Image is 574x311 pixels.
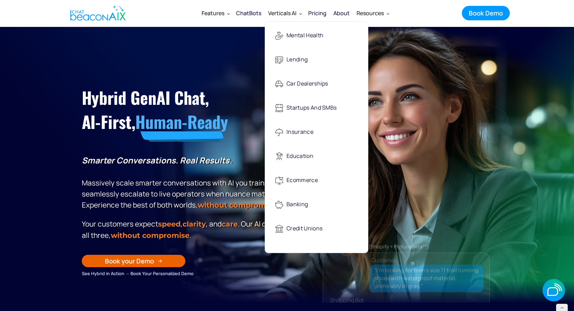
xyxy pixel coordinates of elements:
[82,154,232,166] strong: Smarter Conversations. Real Results.
[158,220,181,228] strong: speed
[269,98,364,117] a: Startups and SMBs
[82,86,291,134] h1: Hybrid GenAI Chat, AI-First,
[286,149,313,163] div: Education
[330,295,496,305] div: Shopping Bot
[82,155,291,211] p: Massively scale smarter conversations with AI you train, then seamlessly escalate to live operato...
[82,218,291,241] p: Your customers expect , , and . Our Al delivers all three, .
[82,270,291,277] div: See Hybrid in Action → Book Your Personalized Demo
[265,21,368,253] nav: Verticals AI
[236,8,261,18] div: ChatBots
[330,4,353,22] a: About
[353,5,392,21] div: Resources
[286,53,308,67] div: Lending
[269,122,364,141] a: Insurance
[158,259,162,263] img: Arrow
[305,4,330,22] a: Pricing
[268,8,296,18] div: Verticals AI
[111,231,189,240] span: without compromise
[286,101,337,115] div: Startups and SMBs
[65,1,129,25] a: home
[299,12,302,15] img: Dropdown
[198,5,233,21] div: Features
[269,49,364,69] a: Lending
[269,170,364,189] a: Ecommerce
[135,109,228,134] span: Human-Ready
[286,77,328,91] div: Car Dealerships
[462,6,510,20] a: Book Demo
[105,257,154,265] div: Book your Demo
[387,12,389,15] img: Dropdown
[183,220,206,228] span: clarity
[269,194,364,213] a: Banking
[265,5,305,21] div: Verticals AI
[286,198,308,212] div: Banking
[286,125,313,139] div: Insurance
[227,12,230,15] img: Dropdown
[308,8,327,18] div: Pricing
[233,4,265,22] a: ChatBots
[269,25,364,44] a: Mental Health
[333,8,350,18] div: About
[269,218,364,238] a: Credit Unions
[82,255,185,267] a: Book your Demo
[269,146,364,165] a: Education
[222,220,238,228] span: care
[357,8,384,18] div: Resources
[286,29,323,43] div: Mental Health
[198,201,278,209] strong: without compromise.
[202,8,224,18] div: Features
[371,255,396,265] div: Customer
[269,73,364,93] a: Car Dealerships
[469,9,503,18] div: Book Demo
[286,222,322,236] div: Credit Unions
[323,242,489,251] div: 🛍️ E-commerce (Shopify + PictureData™)
[286,173,318,188] div: Ecommerce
